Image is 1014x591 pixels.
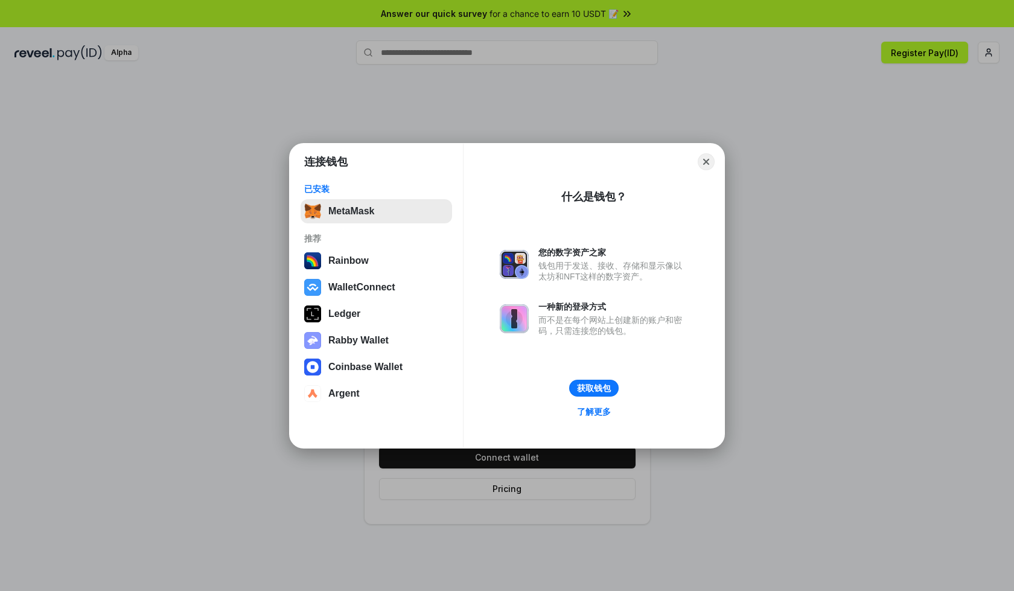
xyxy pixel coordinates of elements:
[301,249,452,273] button: Rainbow
[304,305,321,322] img: svg+xml,%3Csvg%20xmlns%3D%22http%3A%2F%2Fwww.w3.org%2F2000%2Fsvg%22%20width%3D%2228%22%20height%3...
[304,233,448,244] div: 推荐
[328,282,395,293] div: WalletConnect
[328,206,374,217] div: MetaMask
[538,260,688,282] div: 钱包用于发送、接收、存储和显示像以太坊和NFT这样的数字资产。
[538,301,688,312] div: 一种新的登录方式
[304,155,348,169] h1: 连接钱包
[328,255,369,266] div: Rainbow
[304,359,321,375] img: svg+xml,%3Csvg%20width%3D%2228%22%20height%3D%2228%22%20viewBox%3D%220%200%2028%2028%22%20fill%3D...
[500,250,529,279] img: svg+xml,%3Csvg%20xmlns%3D%22http%3A%2F%2Fwww.w3.org%2F2000%2Fsvg%22%20fill%3D%22none%22%20viewBox...
[301,302,452,326] button: Ledger
[304,252,321,269] img: svg+xml,%3Csvg%20width%3D%22120%22%20height%3D%22120%22%20viewBox%3D%220%200%20120%20120%22%20fil...
[304,203,321,220] img: svg+xml,%3Csvg%20fill%3D%22none%22%20height%3D%2233%22%20viewBox%3D%220%200%2035%2033%22%20width%...
[577,383,611,394] div: 获取钱包
[698,153,715,170] button: Close
[301,199,452,223] button: MetaMask
[304,184,448,194] div: 已安装
[538,315,688,336] div: 而不是在每个网站上创建新的账户和密码，只需连接您的钱包。
[577,406,611,417] div: 了解更多
[301,275,452,299] button: WalletConnect
[500,304,529,333] img: svg+xml,%3Csvg%20xmlns%3D%22http%3A%2F%2Fwww.w3.org%2F2000%2Fsvg%22%20fill%3D%22none%22%20viewBox...
[328,335,389,346] div: Rabby Wallet
[561,190,627,204] div: 什么是钱包？
[328,362,403,372] div: Coinbase Wallet
[570,404,618,420] a: 了解更多
[304,385,321,402] img: svg+xml,%3Csvg%20width%3D%2228%22%20height%3D%2228%22%20viewBox%3D%220%200%2028%2028%22%20fill%3D...
[538,247,688,258] div: 您的数字资产之家
[569,380,619,397] button: 获取钱包
[301,382,452,406] button: Argent
[301,328,452,353] button: Rabby Wallet
[301,355,452,379] button: Coinbase Wallet
[304,279,321,296] img: svg+xml,%3Csvg%20width%3D%2228%22%20height%3D%2228%22%20viewBox%3D%220%200%2028%2028%22%20fill%3D...
[304,332,321,349] img: svg+xml,%3Csvg%20xmlns%3D%22http%3A%2F%2Fwww.w3.org%2F2000%2Fsvg%22%20fill%3D%22none%22%20viewBox...
[328,388,360,399] div: Argent
[328,308,360,319] div: Ledger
